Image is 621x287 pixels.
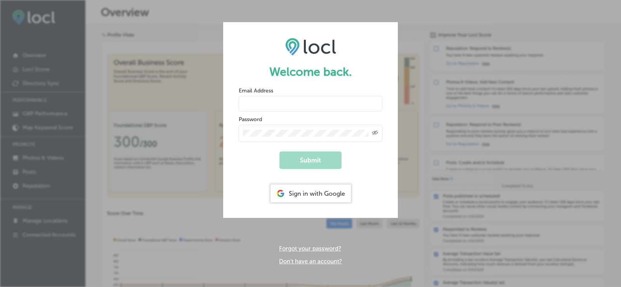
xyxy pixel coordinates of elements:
[271,184,351,202] div: Sign in with Google
[239,116,262,123] label: Password
[279,151,342,169] button: Submit
[279,245,341,252] a: Forgot your password?
[239,65,382,79] h1: Welcome back.
[372,130,378,137] span: Toggle password visibility
[239,87,273,94] label: Email Address
[285,38,336,56] img: LOCL logo
[279,258,342,265] a: Don't have an account?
